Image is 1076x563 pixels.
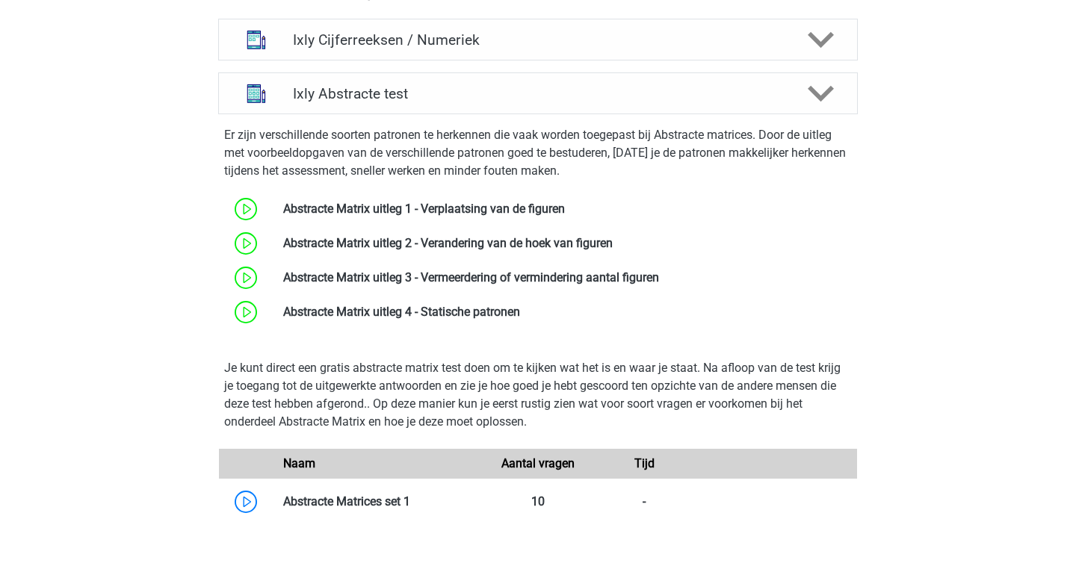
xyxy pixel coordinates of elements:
[272,455,485,473] div: Naam
[224,126,852,180] p: Er zijn verschillende soorten patronen te herkennen die vaak worden toegepast bij Abstracte matri...
[237,20,276,59] img: cijferreeksen
[591,455,697,473] div: Tijd
[293,85,782,102] h4: Ixly Abstracte test
[272,269,857,287] div: Abstracte Matrix uitleg 3 - Vermeerdering of vermindering aantal figuren
[293,31,782,49] h4: Ixly Cijferreeksen / Numeriek
[485,455,591,473] div: Aantal vragen
[212,72,864,114] a: abstracte matrices Ixly Abstracte test
[212,19,864,60] a: cijferreeksen Ixly Cijferreeksen / Numeriek
[272,234,857,252] div: Abstracte Matrix uitleg 2 - Verandering van de hoek van figuren
[272,200,857,218] div: Abstracte Matrix uitleg 1 - Verplaatsing van de figuren
[237,74,276,113] img: abstracte matrices
[272,303,857,321] div: Abstracte Matrix uitleg 4 - Statische patronen
[224,359,852,431] p: Je kunt direct een gratis abstracte matrix test doen om te kijken wat het is en waar je staat. Na...
[272,493,485,511] div: Abstracte Matrices set 1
